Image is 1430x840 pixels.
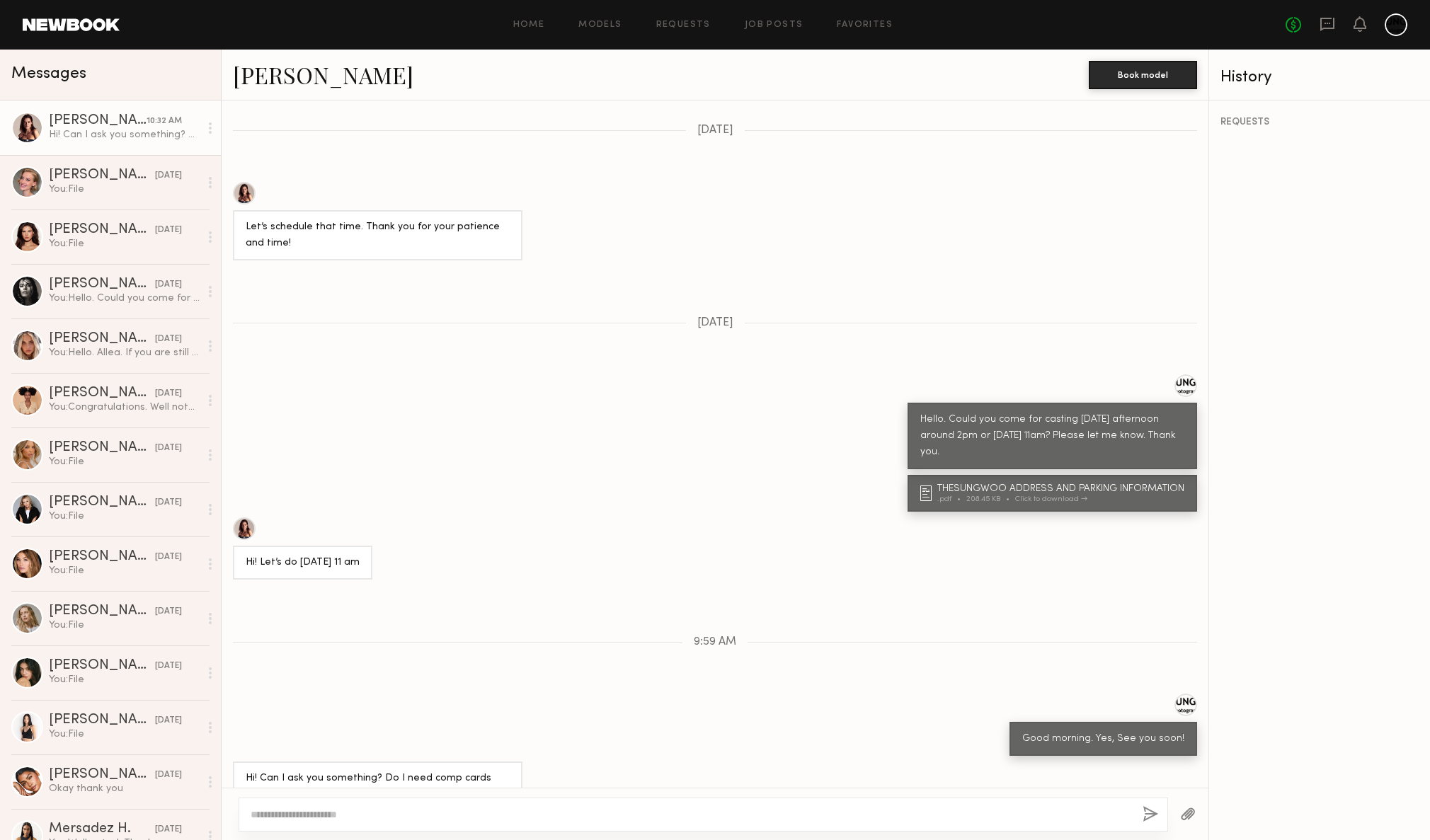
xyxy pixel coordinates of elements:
div: You: File [49,673,200,686]
div: You: File [49,564,200,577]
div: You: File [49,455,200,468]
div: [DATE] [155,442,182,455]
div: Click to download [1015,495,1087,503]
span: Messages [11,66,86,82]
div: You: Congratulations. Well noted about your rate. [49,401,200,414]
div: [PERSON_NAME] [49,604,155,619]
div: [DATE] [155,714,182,727]
div: You: Hello. Could you come for casting [DATE] afternoon around 2pm or [DATE] 11am? Please let me ... [49,292,200,305]
div: [PERSON_NAME] [49,223,155,237]
div: Hi! Can I ask you something? Do I need comp cards with me? [246,771,510,803]
div: You: File [49,619,200,632]
div: You: File [49,727,200,741]
div: Okay thank you [49,782,200,795]
div: [DATE] [155,496,182,510]
div: [DATE] [155,224,182,237]
a: Home [513,21,545,30]
div: [PERSON_NAME] [49,550,155,564]
div: Hi! Let’s do [DATE] 11 am [246,555,360,571]
div: [DATE] [155,660,182,673]
div: [PERSON_NAME] [49,768,155,782]
div: [PERSON_NAME] [49,659,155,673]
div: [PERSON_NAME] [49,495,155,510]
div: [DATE] [155,823,182,836]
button: Book model [1089,61,1197,89]
div: [DATE] [155,333,182,346]
div: [DATE] [155,769,182,782]
div: [DATE] [155,169,182,183]
div: History [1220,69,1419,86]
div: [DATE] [155,551,182,564]
div: [PERSON_NAME] [49,168,155,183]
div: [PERSON_NAME] [49,114,147,128]
div: 208.45 KB [966,495,1015,503]
div: 10:32 AM [147,115,182,128]
div: [DATE] [155,605,182,619]
div: [PERSON_NAME] [49,332,155,346]
div: You: File [49,183,200,196]
div: [PERSON_NAME] [49,713,155,727]
div: You: File [49,510,200,523]
span: [DATE] [697,125,733,137]
div: Hello. Could you come for casting [DATE] afternoon around 2pm or [DATE] 11am? Please let me know.... [920,412,1184,461]
div: .pdf [937,495,966,503]
a: Book model [1089,68,1197,80]
a: THESUNGWOO ADDRESS AND PARKING INFORMATION.pdf208.45 KBClick to download [920,484,1189,503]
a: Models [578,21,622,30]
a: [PERSON_NAME] [233,59,413,90]
span: 9:59 AM [694,636,736,648]
div: [PERSON_NAME] [49,441,155,455]
a: Favorites [837,21,893,30]
span: [DATE] [697,317,733,329]
div: You: File [49,237,200,251]
div: [DATE] [155,278,182,292]
div: Mersadez H. [49,822,155,836]
div: You: Hello. Allea. If you are still modeling in [GEOGRAPHIC_DATA], please let me know. Thank you. [49,346,200,359]
div: Hi! Can I ask you something? Do I need comp cards with me? [49,128,200,142]
div: REQUESTS [1220,117,1419,127]
div: Good morning. Yes, See you soon! [1022,731,1184,747]
a: Requests [656,21,711,30]
a: Job Posts [745,21,803,30]
div: [PERSON_NAME] [49,386,155,401]
div: Let’s schedule that time. Thank you for your patience and time! [246,219,510,252]
div: [PERSON_NAME] [49,277,155,292]
div: [DATE] [155,387,182,401]
div: THESUNGWOO ADDRESS AND PARKING INFORMATION [937,484,1189,494]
